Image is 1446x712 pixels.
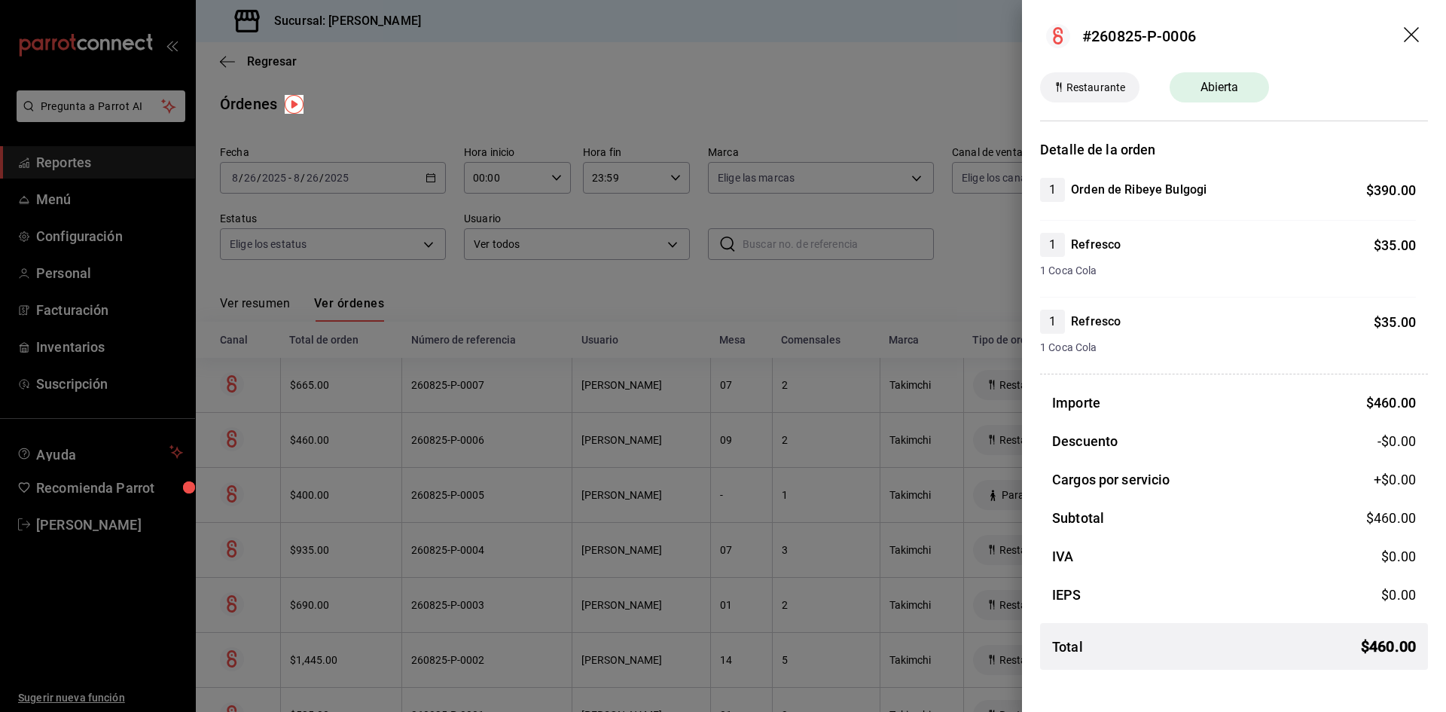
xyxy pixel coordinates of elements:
[1374,314,1416,330] span: $ 35.00
[1052,508,1104,528] h3: Subtotal
[1082,25,1196,47] div: #260825-P-0006
[1381,549,1416,564] span: $ 0.00
[1361,635,1416,658] span: $ 460.00
[1052,585,1081,605] h3: IEPS
[1366,395,1416,411] span: $ 460.00
[1060,80,1131,96] span: Restaurante
[1052,431,1118,451] h3: Descuento
[1374,469,1416,490] span: +$ 0.00
[1377,431,1416,451] span: -$0.00
[1052,637,1083,657] h3: Total
[1040,313,1065,331] span: 1
[1040,236,1065,254] span: 1
[1191,78,1248,96] span: Abierta
[1071,181,1207,199] h4: Orden de Ribeye Bulgogi
[1374,237,1416,253] span: $ 35.00
[1052,393,1100,413] h3: Importe
[1040,139,1428,160] h3: Detalle de la orden
[1071,236,1121,254] h4: Refresco
[1040,181,1065,199] span: 1
[285,95,304,114] img: Tooltip marker
[1040,263,1416,279] span: 1 Coca Cola
[1071,313,1121,331] h4: Refresco
[1052,469,1170,490] h3: Cargos por servicio
[1404,27,1422,45] button: drag
[1040,340,1416,356] span: 1 Coca Cola
[1052,546,1073,567] h3: IVA
[1366,182,1416,198] span: $ 390.00
[1366,510,1416,526] span: $ 460.00
[1381,587,1416,603] span: $ 0.00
